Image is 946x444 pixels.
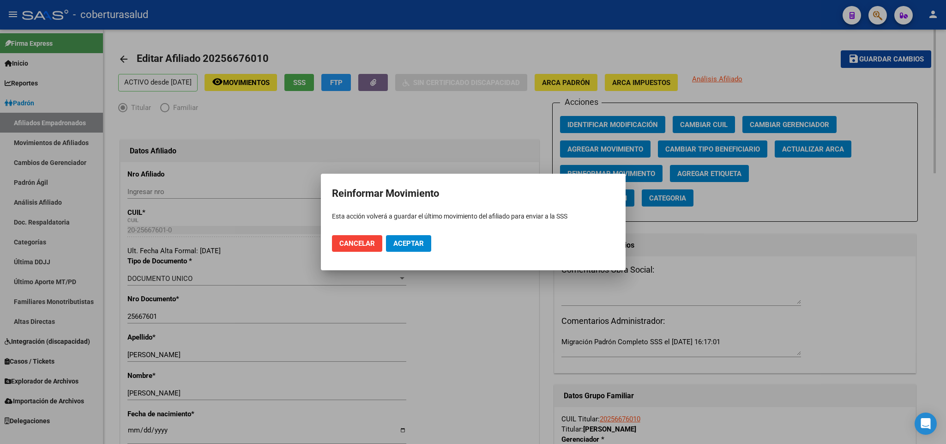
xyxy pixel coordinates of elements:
[386,235,431,252] button: Aceptar
[915,413,937,435] div: Open Intercom Messenger
[332,212,615,221] p: Esta acción volverá a guardar el último movimiento del afiliado para enviar a la SSS
[393,239,424,248] span: Aceptar
[332,235,382,252] button: Cancelar
[332,185,615,202] h2: Reinformar Movimiento
[339,239,375,248] span: Cancelar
